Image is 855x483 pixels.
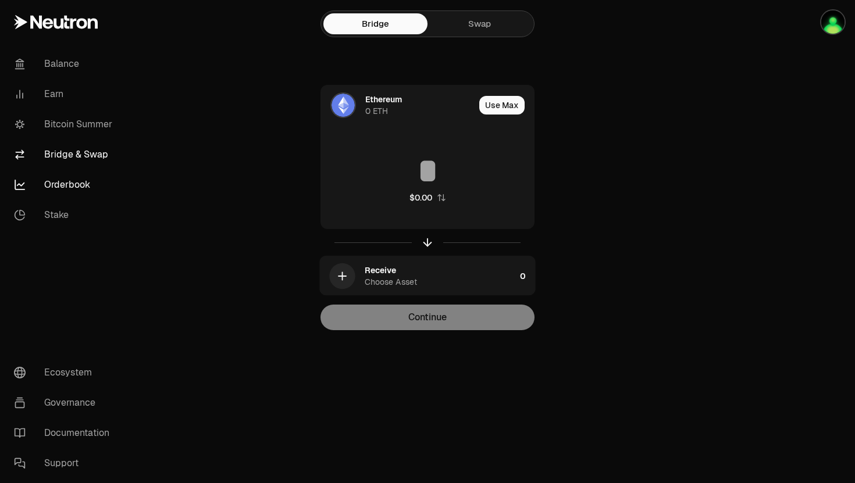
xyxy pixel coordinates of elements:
a: Balance [5,49,126,79]
div: Ethereum [365,94,402,105]
a: Documentation [5,418,126,448]
div: Choose Asset [365,276,417,288]
a: Governance [5,388,126,418]
div: Receive [365,264,397,276]
img: Main Account [821,10,845,34]
div: $0.00 [409,192,432,203]
button: ReceiveChoose Asset0 [320,256,535,296]
a: Swap [427,13,532,34]
div: ReceiveChoose Asset [320,256,515,296]
a: Bitcoin Summer [5,109,126,139]
div: 0 [520,256,535,296]
div: ETH LogoEthereum0 ETH [321,85,475,125]
a: Earn [5,79,126,109]
a: Orderbook [5,170,126,200]
img: ETH Logo [332,94,355,117]
button: $0.00 [409,192,446,203]
a: Support [5,448,126,478]
a: Stake [5,200,126,230]
a: Ecosystem [5,357,126,388]
a: Bridge & Swap [5,139,126,170]
button: Use Max [479,96,525,115]
div: 0 ETH [365,105,388,117]
a: Bridge [323,13,427,34]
